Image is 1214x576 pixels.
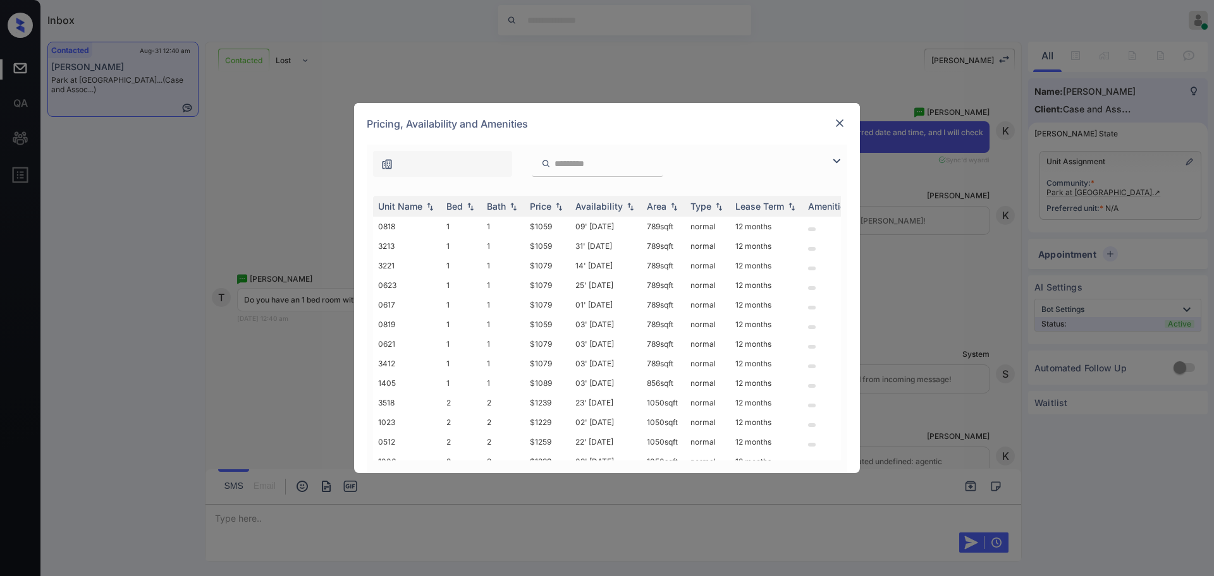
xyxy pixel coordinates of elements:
td: 2 [482,393,525,412]
td: 0621 [373,334,441,354]
td: 02' [DATE] [570,412,642,432]
td: 12 months [730,373,803,393]
td: 1 [441,354,482,373]
td: 03' [DATE] [570,452,642,471]
td: 789 sqft [642,295,685,315]
td: 0623 [373,275,441,295]
td: 1 [482,315,525,334]
td: 1 [482,295,525,315]
td: $1089 [525,373,570,393]
td: 789 sqft [642,315,685,334]
td: 12 months [730,295,803,315]
td: $1079 [525,295,570,315]
td: 2 [482,452,525,471]
td: $1239 [525,393,570,412]
div: Bed [446,201,463,212]
td: 789 sqft [642,236,685,256]
td: 1405 [373,373,441,393]
td: 1 [441,275,482,295]
td: 1 [482,217,525,236]
td: normal [685,256,730,275]
td: 12 months [730,217,803,236]
div: Area [647,201,666,212]
td: 3518 [373,393,441,412]
td: 789 sqft [642,256,685,275]
td: 1 [441,295,482,315]
td: $1079 [525,354,570,373]
td: normal [685,236,730,256]
div: Price [530,201,551,212]
td: $1079 [525,275,570,295]
td: normal [685,275,730,295]
img: icon-zuma [541,158,551,169]
td: 1 [482,373,525,393]
td: 1 [482,334,525,354]
td: 2 [441,432,482,452]
td: 31' [DATE] [570,236,642,256]
div: Unit Name [378,201,422,212]
td: normal [685,432,730,452]
td: normal [685,373,730,393]
div: Amenities [808,201,850,212]
td: 01' [DATE] [570,295,642,315]
td: 1050 sqft [642,452,685,471]
img: sorting [668,202,680,211]
td: 3213 [373,236,441,256]
img: sorting [553,202,565,211]
td: 1 [441,334,482,354]
div: Lease Term [735,201,784,212]
div: Type [690,201,711,212]
td: 2 [441,452,482,471]
td: normal [685,295,730,315]
td: 2 [441,393,482,412]
td: normal [685,393,730,412]
td: 1 [482,256,525,275]
td: 2 [441,412,482,432]
td: 0819 [373,315,441,334]
td: 09' [DATE] [570,217,642,236]
td: 12 months [730,412,803,432]
div: Bath [487,201,506,212]
td: 23' [DATE] [570,393,642,412]
td: 12 months [730,393,803,412]
td: 1 [441,256,482,275]
td: 0617 [373,295,441,315]
td: 12 months [730,236,803,256]
img: sorting [507,202,520,211]
td: 1050 sqft [642,432,685,452]
td: normal [685,315,730,334]
img: sorting [464,202,477,211]
img: sorting [424,202,436,211]
td: 0818 [373,217,441,236]
td: 1 [482,354,525,373]
td: 14' [DATE] [570,256,642,275]
img: icon-zuma [829,153,844,169]
td: 1 [482,236,525,256]
img: sorting [624,202,637,211]
td: 03' [DATE] [570,373,642,393]
td: normal [685,217,730,236]
img: sorting [785,202,798,211]
td: 1023 [373,412,441,432]
td: 12 months [730,256,803,275]
td: 789 sqft [642,217,685,236]
td: 789 sqft [642,275,685,295]
td: 1 [482,275,525,295]
td: normal [685,452,730,471]
td: 1 [441,217,482,236]
td: $1059 [525,217,570,236]
td: 12 months [730,334,803,354]
td: $1259 [525,432,570,452]
td: 12 months [730,432,803,452]
td: 25' [DATE] [570,275,642,295]
td: 3412 [373,354,441,373]
td: 1 [441,373,482,393]
td: $1059 [525,315,570,334]
td: $1239 [525,452,570,471]
img: icon-zuma [381,158,393,171]
td: normal [685,412,730,432]
td: 1 [441,315,482,334]
td: 2 [482,412,525,432]
td: $1059 [525,236,570,256]
td: 12 months [730,275,803,295]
